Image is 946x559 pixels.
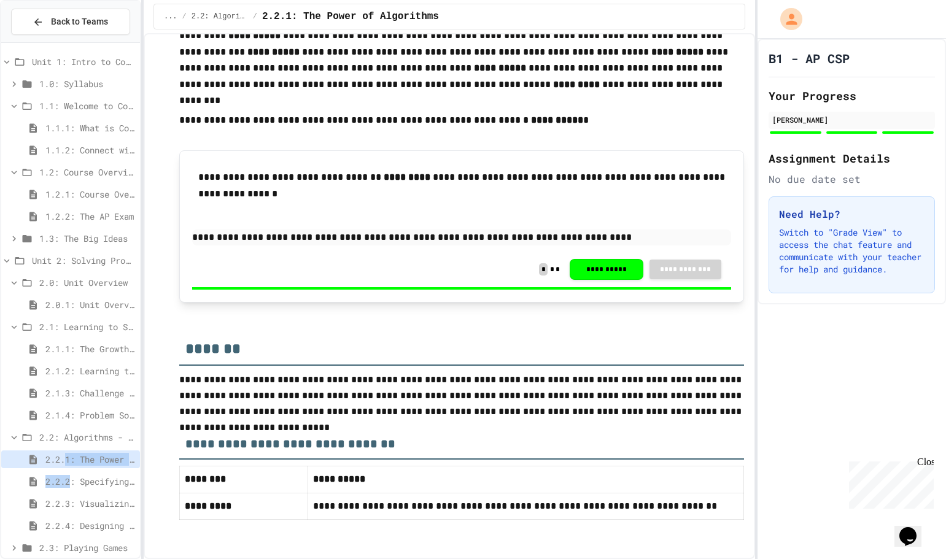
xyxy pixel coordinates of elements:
button: Back to Teams [11,9,130,35]
span: 2.0: Unit Overview [39,276,135,289]
p: Switch to "Grade View" to access the chat feature and communicate with your teacher for help and ... [779,226,925,276]
span: 2.2.1: The Power of Algorithms [45,453,135,466]
iframe: chat widget [894,510,934,547]
span: 2.2.1: The Power of Algorithms [262,9,439,24]
div: Chat with us now!Close [5,5,85,78]
span: Unit 1: Intro to Computer Science [32,55,135,68]
span: 2.2.3: Visualizing Logic with Flowcharts [45,497,135,510]
span: 2.1.3: Challenge Problem - The Bridge [45,387,135,399]
span: 2.2.4: Designing Flowcharts [45,519,135,532]
div: No due date set [769,172,935,187]
span: Back to Teams [51,15,108,28]
h1: B1 - AP CSP [769,50,850,67]
span: 1.2.2: The AP Exam [45,210,135,223]
span: Unit 2: Solving Problems in Computer Science [32,254,135,267]
span: 2.2: Algorithms - from Pseudocode to Flowcharts [192,12,248,21]
span: 1.1.1: What is Computer Science? [45,121,135,134]
h2: Assignment Details [769,150,935,167]
span: 1.2: Course Overview and the AP Exam [39,166,135,179]
h3: Need Help? [779,207,925,222]
span: 2.0.1: Unit Overview [45,298,135,311]
span: 2.1.4: Problem Solving Practice [45,409,135,422]
div: My Account [767,5,805,33]
span: 1.1.2: Connect with Your World [45,144,135,156]
span: 2.1: Learning to Solve Hard Problems [39,320,135,333]
span: 1.0: Syllabus [39,77,135,90]
span: 1.3: The Big Ideas [39,232,135,245]
span: 2.1.1: The Growth Mindset [45,342,135,355]
span: 1.2.1: Course Overview [45,188,135,201]
span: / [182,12,187,21]
div: [PERSON_NAME] [772,114,931,125]
span: 2.2.2: Specifying Ideas with Pseudocode [45,475,135,488]
span: / [253,12,257,21]
span: 2.2: Algorithms - from Pseudocode to Flowcharts [39,431,135,444]
iframe: chat widget [844,457,934,509]
span: 2.1.2: Learning to Solve Hard Problems [45,364,135,377]
span: 1.1: Welcome to Computer Science [39,99,135,112]
span: ... [164,12,177,21]
h2: Your Progress [769,87,935,104]
span: 2.3: Playing Games [39,541,135,554]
